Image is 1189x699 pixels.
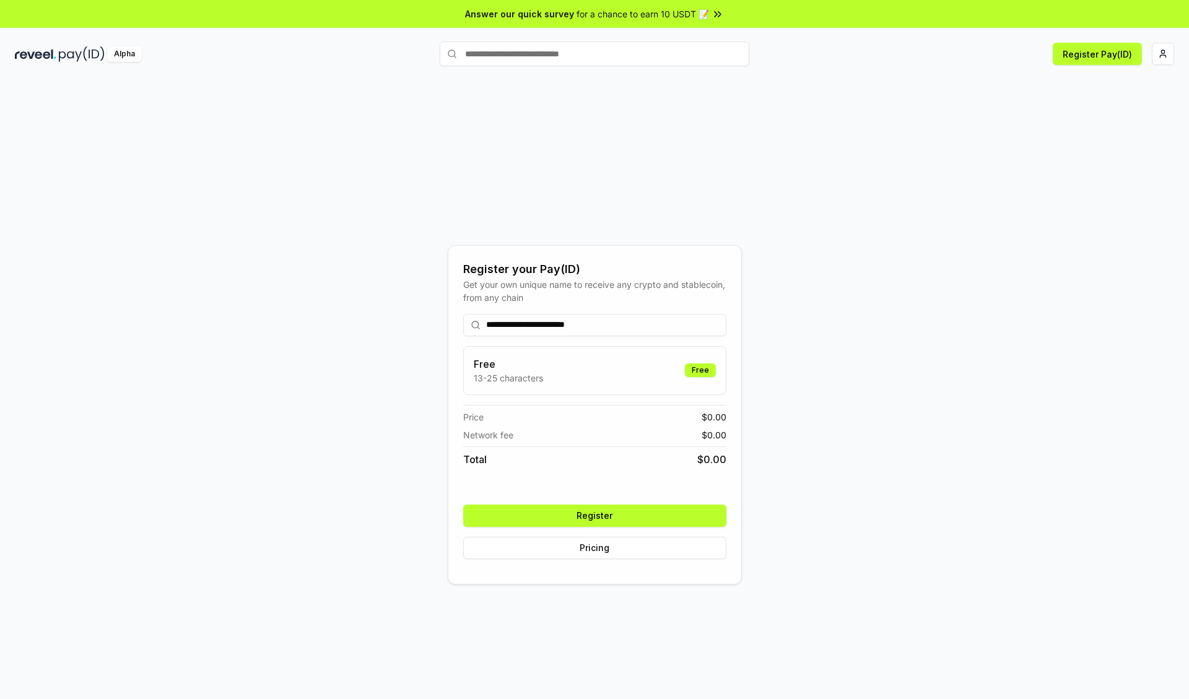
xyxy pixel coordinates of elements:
[474,371,543,384] p: 13-25 characters
[702,428,726,441] span: $ 0.00
[463,278,726,304] div: Get your own unique name to receive any crypto and stablecoin, from any chain
[465,7,574,20] span: Answer our quick survey
[702,410,726,423] span: $ 0.00
[15,46,56,62] img: reveel_dark
[1053,43,1142,65] button: Register Pay(ID)
[697,452,726,467] span: $ 0.00
[463,410,484,423] span: Price
[474,357,543,371] h3: Free
[107,46,142,62] div: Alpha
[577,7,709,20] span: for a chance to earn 10 USDT 📝
[463,505,726,527] button: Register
[463,452,487,467] span: Total
[463,428,513,441] span: Network fee
[685,363,716,377] div: Free
[463,537,726,559] button: Pricing
[463,261,726,278] div: Register your Pay(ID)
[59,46,105,62] img: pay_id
